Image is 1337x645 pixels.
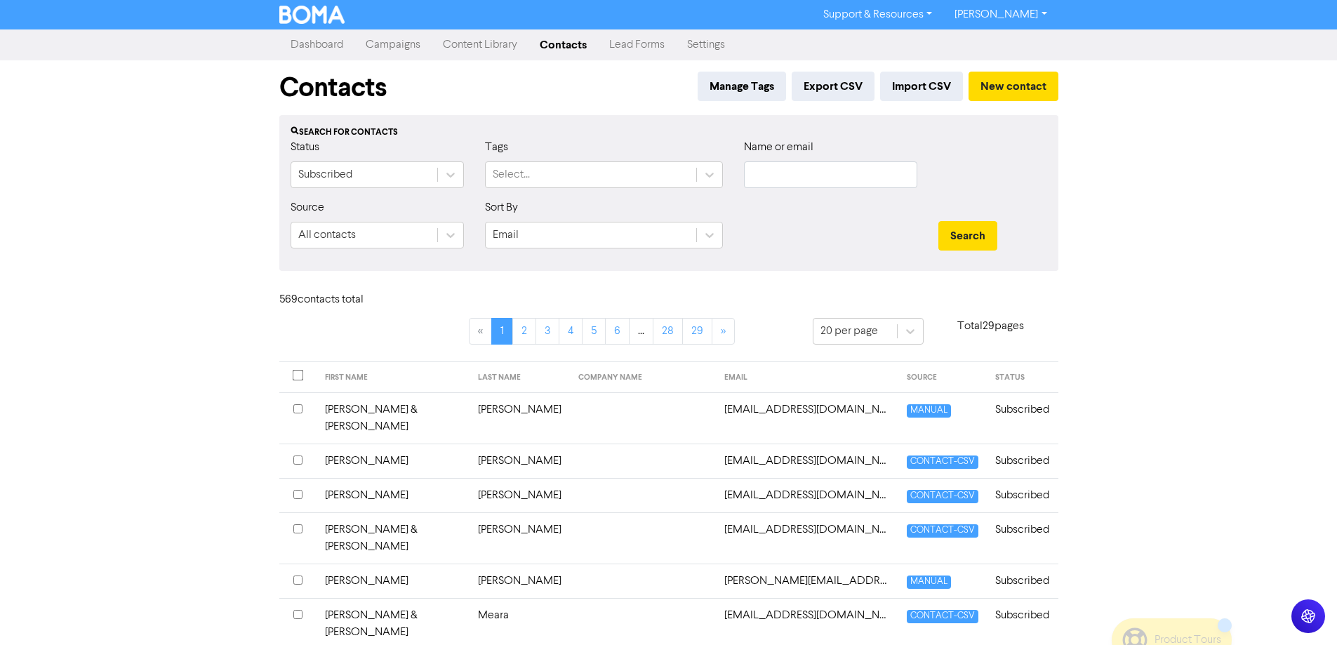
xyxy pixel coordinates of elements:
[485,139,508,156] label: Tags
[470,512,570,564] td: [PERSON_NAME]
[1267,578,1337,645] iframe: Chat Widget
[987,564,1058,598] td: Subscribed
[682,318,712,345] a: Page 29
[987,512,1058,564] td: Subscribed
[291,199,324,216] label: Source
[279,72,387,104] h1: Contacts
[605,318,630,345] a: Page 6
[938,221,997,251] button: Search
[907,404,951,418] span: MANUAL
[716,444,898,478] td: 33heatherdawn@gmail.com
[712,318,735,345] a: »
[279,6,345,24] img: BOMA Logo
[987,362,1058,393] th: STATUS
[820,323,878,340] div: 20 per page
[907,490,978,503] span: CONTACT-CSV
[512,318,536,345] a: Page 2
[744,139,813,156] label: Name or email
[493,227,519,244] div: Email
[470,478,570,512] td: [PERSON_NAME]
[653,318,683,345] a: Page 28
[598,31,676,59] a: Lead Forms
[969,72,1058,101] button: New contact
[528,31,598,59] a: Contacts
[536,318,559,345] a: Page 3
[792,72,874,101] button: Export CSV
[470,444,570,478] td: [PERSON_NAME]
[987,444,1058,478] td: Subscribed
[582,318,606,345] a: Page 5
[317,512,470,564] td: [PERSON_NAME] & [PERSON_NAME]
[491,318,513,345] a: Page 1 is your current page
[987,478,1058,512] td: Subscribed
[698,72,786,101] button: Manage Tags
[898,362,987,393] th: SOURCE
[716,512,898,564] td: a5vee@hotmail.com
[716,478,898,512] td: a1autowreckers@xtra.co.nz
[470,564,570,598] td: [PERSON_NAME]
[907,576,951,589] span: MANUAL
[298,227,356,244] div: All contacts
[291,139,319,156] label: Status
[354,31,432,59] a: Campaigns
[317,392,470,444] td: [PERSON_NAME] & [PERSON_NAME]
[924,318,1058,335] p: Total 29 pages
[880,72,963,101] button: Import CSV
[716,564,898,598] td: aaronh@maq.co.nz
[317,478,470,512] td: [PERSON_NAME]
[279,293,392,307] h6: 569 contact s total
[485,199,518,216] label: Sort By
[493,166,530,183] div: Select...
[716,392,898,444] td: 2sherwoodkitchens@gmail.com
[907,524,978,538] span: CONTACT-CSV
[907,456,978,469] span: CONTACT-CSV
[291,126,1047,139] div: Search for contacts
[432,31,528,59] a: Content Library
[470,362,570,393] th: LAST NAME
[279,31,354,59] a: Dashboard
[716,362,898,393] th: EMAIL
[907,610,978,623] span: CONTACT-CSV
[317,444,470,478] td: [PERSON_NAME]
[943,4,1058,26] a: [PERSON_NAME]
[676,31,736,59] a: Settings
[470,392,570,444] td: [PERSON_NAME]
[317,564,470,598] td: [PERSON_NAME]
[317,362,470,393] th: FIRST NAME
[559,318,583,345] a: Page 4
[298,166,352,183] div: Subscribed
[812,4,943,26] a: Support & Resources
[987,392,1058,444] td: Subscribed
[570,362,716,393] th: COMPANY NAME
